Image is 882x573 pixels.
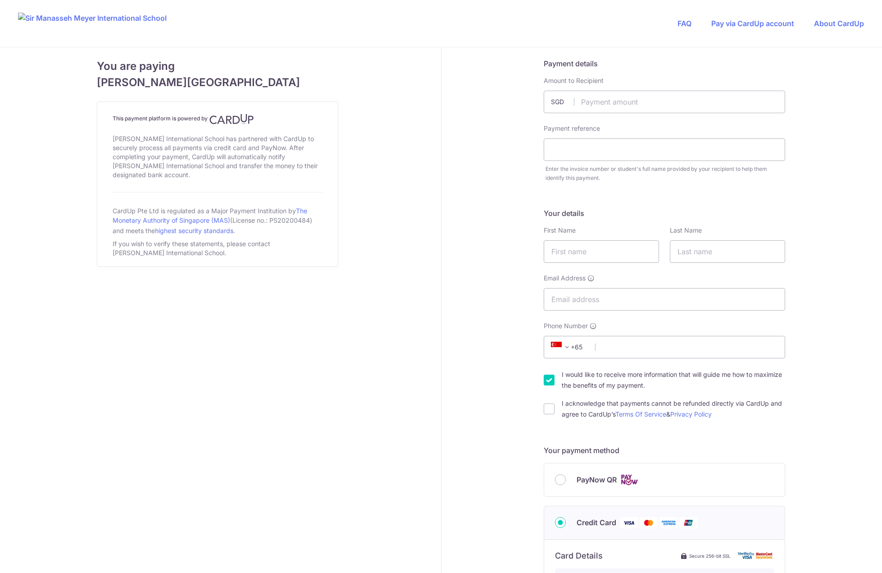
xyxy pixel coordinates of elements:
img: CardUp [209,114,254,124]
span: +65 [548,342,589,353]
input: First name [544,240,659,263]
label: Last Name [670,226,702,235]
img: Union Pay [679,517,697,528]
h5: Your payment method [544,445,785,456]
a: Privacy Policy [670,410,712,418]
img: Mastercard [640,517,658,528]
span: You are paying [97,58,338,74]
h5: Your details [544,208,785,219]
a: About CardUp [814,19,864,28]
div: Credit Card Visa Mastercard American Express Union Pay [555,517,774,528]
span: SGD [551,97,574,106]
img: American Express [659,517,677,528]
img: Visa [620,517,638,528]
h6: Card Details [555,550,603,561]
h4: This payment platform is powered by [113,114,323,124]
a: Terms Of Service [615,410,666,418]
label: Amount to Recipient [544,76,604,85]
span: Email Address [544,274,586,283]
div: CardUp Pte Ltd is regulated as a Major Payment Institution by (License no.: PS20200484) and meets... [113,203,323,238]
div: If you wish to verify these statements, please contact [PERSON_NAME] International School. [113,238,323,259]
input: Email address [544,288,785,311]
div: [PERSON_NAME] International School has partnered with CardUp to securely process all payments via... [113,133,323,181]
label: Payment reference [544,124,600,133]
a: Pay via CardUp account [711,19,794,28]
img: card secure [738,552,774,559]
label: First Name [544,226,576,235]
span: Secure 256-bit SSL [689,552,731,559]
a: highest security standards [155,227,233,234]
input: Last name [670,240,785,263]
span: Credit Card [577,517,616,528]
span: PayNow QR [577,474,617,485]
a: FAQ [677,19,691,28]
span: +65 [551,342,573,353]
label: I would like to receive more information that will guide me how to maximize the benefits of my pa... [562,369,785,391]
div: Enter the invoice number or student's full name provided by your recipient to help them identify ... [546,165,785,183]
img: Cards logo [620,474,638,486]
h5: Payment details [544,58,785,69]
label: I acknowledge that payments cannot be refunded directly via CardUp and agree to CardUp’s & [562,398,785,420]
input: Payment amount [544,91,785,113]
span: Phone Number [544,321,588,330]
span: [PERSON_NAME][GEOGRAPHIC_DATA] [97,74,338,91]
div: PayNow QR Cards logo [555,474,774,486]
